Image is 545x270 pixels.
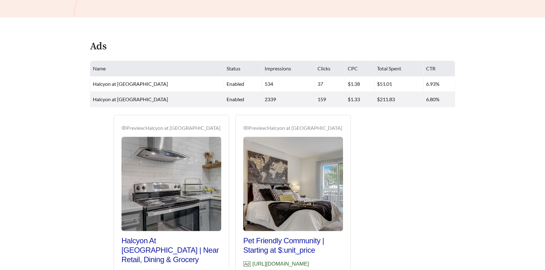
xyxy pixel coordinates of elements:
[374,76,424,92] td: $51.01
[374,92,424,107] td: $211.83
[90,61,224,76] th: Name
[224,61,262,76] th: Status
[374,61,424,76] th: Total Spent
[315,61,345,76] th: Clicks
[121,125,126,130] span: eye
[243,125,248,130] span: eye
[315,76,345,92] td: 37
[345,76,374,92] td: $1.38
[426,65,435,71] span: CTR
[93,96,168,102] span: Halcyon at [GEOGRAPHIC_DATA]
[243,137,343,231] img: Preview_Halcyon at Cross Creek - Three Bedroom
[90,41,107,52] h4: Ads
[121,124,221,132] div: Preview: Halcyon at [GEOGRAPHIC_DATA]
[243,236,343,255] h2: Pet Friendly Community | Starting at $:unit_price
[424,92,455,107] td: 6.80%
[262,61,315,76] th: Impressions
[93,81,168,87] span: Halcyon at [GEOGRAPHIC_DATA]
[424,76,455,92] td: 6.93%
[243,261,251,267] span: Ad
[243,124,343,132] div: Preview: Halcyon at [GEOGRAPHIC_DATA]
[315,92,345,107] td: 159
[121,236,221,264] h2: Halcyon At [GEOGRAPHIC_DATA] | Near Retail, Dining & Grocery
[345,92,374,107] td: $1.33
[262,76,315,92] td: 534
[348,65,358,71] span: CPC
[121,137,221,231] img: Preview_Halcyon at Cross Creek - Two Bedroom
[227,96,244,102] span: enabled
[262,92,315,107] td: 2339
[243,260,343,268] p: [URL][DOMAIN_NAME]
[227,81,244,87] span: enabled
